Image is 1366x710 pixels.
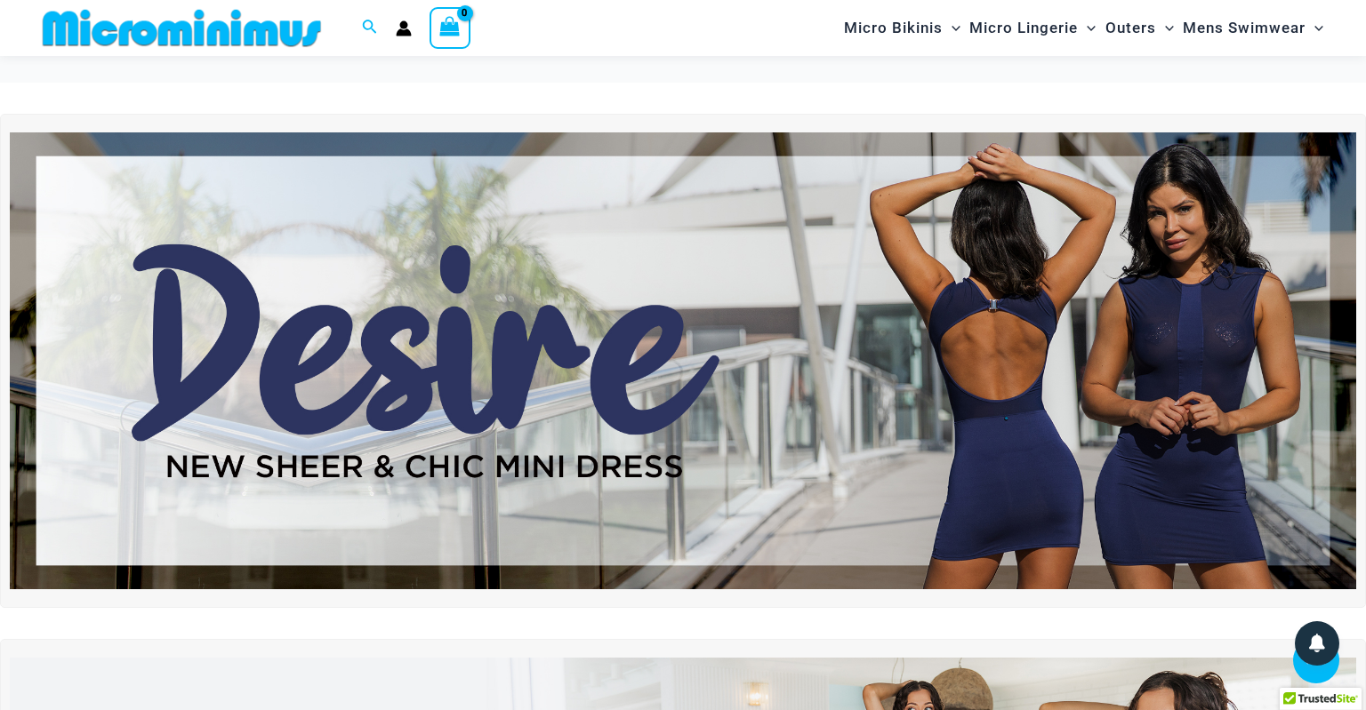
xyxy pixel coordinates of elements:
span: Menu Toggle [1306,5,1323,51]
a: Micro BikinisMenu ToggleMenu Toggle [840,5,965,51]
span: Micro Bikinis [844,5,943,51]
span: Micro Lingerie [969,5,1078,51]
span: Menu Toggle [1078,5,1096,51]
a: OutersMenu ToggleMenu Toggle [1101,5,1178,51]
img: MM SHOP LOGO FLAT [36,8,328,48]
span: Menu Toggle [1156,5,1174,51]
nav: Site Navigation [837,3,1330,53]
span: Menu Toggle [943,5,960,51]
span: Mens Swimwear [1183,5,1306,51]
a: View Shopping Cart, empty [430,7,470,48]
img: Desire me Navy Dress [10,132,1356,590]
a: Search icon link [362,17,378,39]
span: Outers [1105,5,1156,51]
a: Account icon link [396,20,412,36]
a: Micro LingerieMenu ToggleMenu Toggle [965,5,1100,51]
a: Mens SwimwearMenu ToggleMenu Toggle [1178,5,1328,51]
